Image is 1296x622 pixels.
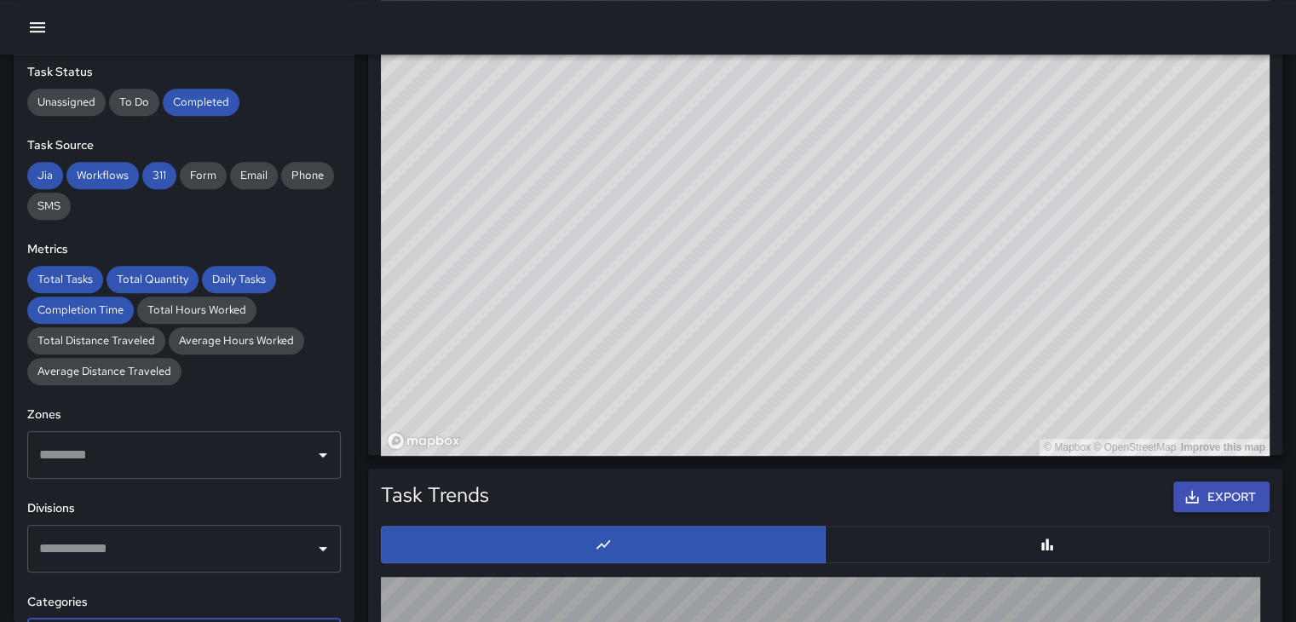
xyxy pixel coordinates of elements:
div: Workflows [66,162,139,189]
span: 311 [142,168,176,182]
span: Daily Tasks [202,272,276,286]
div: Total Tasks [27,266,103,293]
div: Email [230,162,278,189]
div: 311 [142,162,176,189]
div: Total Quantity [107,266,199,293]
div: SMS [27,193,71,220]
span: Average Hours Worked [169,333,304,348]
h6: Task Source [27,136,341,155]
span: SMS [27,199,71,213]
button: Bar Chart [825,526,1270,563]
span: Completed [163,95,239,109]
span: Total Distance Traveled [27,333,165,348]
button: Open [311,537,335,561]
svg: Bar Chart [1039,536,1056,553]
div: Completion Time [27,297,134,324]
span: Workflows [66,168,139,182]
span: Total Hours Worked [137,302,256,317]
div: Total Hours Worked [137,297,256,324]
div: To Do [109,89,159,116]
span: Average Distance Traveled [27,364,181,378]
h6: Zones [27,406,341,424]
div: Form [180,162,227,189]
div: Average Hours Worked [169,327,304,354]
h6: Task Status [27,63,341,82]
div: Completed [163,89,239,116]
h6: Metrics [27,240,341,259]
span: Total Quantity [107,272,199,286]
span: Email [230,168,278,182]
div: Total Distance Traveled [27,327,165,354]
h5: Task Trends [381,481,489,509]
button: Export [1173,481,1270,513]
h6: Categories [27,593,341,612]
span: Phone [281,168,334,182]
span: Jia [27,168,63,182]
div: Daily Tasks [202,266,276,293]
div: Average Distance Traveled [27,358,181,385]
svg: Line Chart [595,536,612,553]
div: Phone [281,162,334,189]
span: Form [180,168,227,182]
span: Completion Time [27,302,134,317]
h6: Divisions [27,499,341,518]
span: Total Tasks [27,272,103,286]
div: Unassigned [27,89,106,116]
span: To Do [109,95,159,109]
button: Line Chart [381,526,826,563]
button: Open [311,443,335,467]
div: Jia [27,162,63,189]
span: Unassigned [27,95,106,109]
